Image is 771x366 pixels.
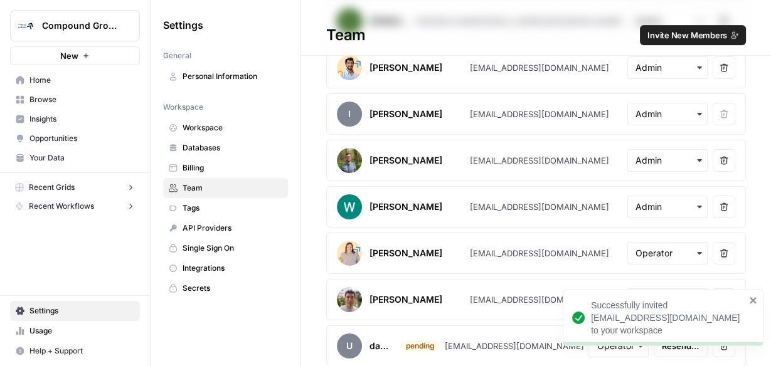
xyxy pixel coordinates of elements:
[29,152,134,164] span: Your Data
[597,340,640,352] input: Operator
[183,283,282,294] span: Secrets
[635,247,699,259] input: Operator
[163,102,203,113] span: Workspace
[183,182,282,194] span: Team
[337,148,362,173] img: avatar
[10,70,140,90] a: Home
[29,94,134,105] span: Browse
[10,301,140,321] a: Settings
[470,201,609,213] div: [EMAIL_ADDRESS][DOMAIN_NAME]
[591,299,745,337] div: Successfully invited [EMAIL_ADDRESS][DOMAIN_NAME] to your workspace
[29,113,134,125] span: Insights
[183,202,282,214] span: Tags
[163,138,288,158] a: Databases
[337,241,362,266] img: avatar
[163,66,288,86] a: Personal Information
[29,75,134,86] span: Home
[10,321,140,341] a: Usage
[10,341,140,361] button: Help + Support
[444,340,583,352] div: [EMAIL_ADDRESS][DOMAIN_NAME]
[29,305,134,316] span: Settings
[470,247,609,259] div: [EMAIL_ADDRESS][DOMAIN_NAME]
[29,133,134,144] span: Opportunities
[29,345,134,357] span: Help + Support
[337,333,362,358] span: u
[163,50,191,61] span: General
[647,29,727,41] span: Invite New Members
[370,340,393,352] div: danguenet
[470,154,609,167] div: [EMAIL_ADDRESS][DOMAIN_NAME]
[29,201,94,212] span: Recent Workflows
[10,90,140,110] a: Browse
[470,61,609,74] div: [EMAIL_ADDRESS][DOMAIN_NAME]
[183,162,282,174] span: Billing
[370,108,442,120] div: [PERSON_NAME]
[163,198,288,218] a: Tags
[337,287,362,312] img: avatar
[29,325,134,337] span: Usage
[10,46,140,65] button: New
[163,158,288,178] a: Billing
[337,55,362,80] img: avatar
[10,128,140,149] a: Opportunities
[183,142,282,154] span: Databases
[10,109,140,129] a: Insights
[370,154,442,167] div: [PERSON_NAME]
[183,263,282,274] span: Integrations
[183,243,282,254] span: Single Sign On
[470,108,609,120] div: [EMAIL_ADDRESS][DOMAIN_NAME]
[163,258,288,278] a: Integrations
[400,340,439,352] div: pending
[183,71,282,82] span: Personal Information
[163,118,288,138] a: Workspace
[337,194,362,219] img: avatar
[370,61,442,74] div: [PERSON_NAME]
[635,154,699,167] input: Admin
[163,218,288,238] a: API Providers
[635,108,699,120] input: Admin
[749,295,758,305] button: close
[10,148,140,168] a: Your Data
[42,19,118,32] span: Compound Growth
[635,61,699,74] input: Admin
[163,178,288,198] a: Team
[370,293,442,306] div: [PERSON_NAME]
[163,278,288,298] a: Secrets
[10,178,140,197] button: Recent Grids
[470,293,609,306] div: [EMAIL_ADDRESS][DOMAIN_NAME]
[640,25,746,45] button: Invite New Members
[662,340,699,352] span: Resend invite
[370,247,442,259] div: [PERSON_NAME]
[370,201,442,213] div: [PERSON_NAME]
[183,122,282,133] span: Workspace
[301,25,771,45] div: Team
[14,14,37,37] img: Compound Growth Logo
[337,102,362,127] span: I
[183,222,282,234] span: API Providers
[163,18,203,33] span: Settings
[635,201,699,213] input: Admin
[60,50,78,62] span: New
[29,182,75,193] span: Recent Grids
[10,197,140,216] button: Recent Workflows
[654,335,708,357] button: Resend invite
[163,238,288,258] a: Single Sign On
[10,10,140,41] button: Workspace: Compound Growth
